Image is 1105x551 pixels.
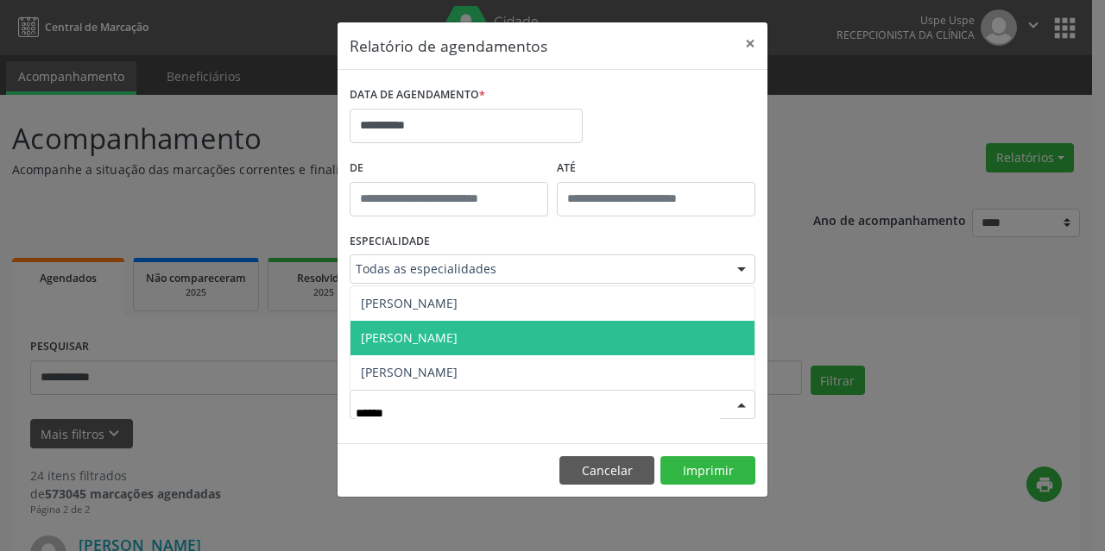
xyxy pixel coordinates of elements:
[350,82,485,109] label: DATA DE AGENDAMENTO
[350,155,548,182] label: De
[660,456,755,485] button: Imprimir
[557,155,755,182] label: ATÉ
[350,34,547,57] h5: Relatório de agendamentos
[350,229,430,255] label: ESPECIALIDADE
[361,329,458,346] span: [PERSON_NAME]
[733,22,767,65] button: Close
[356,260,720,278] span: Todas as especialidades
[361,295,458,311] span: [PERSON_NAME]
[559,456,654,485] button: Cancelar
[361,364,458,380] span: [PERSON_NAME]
